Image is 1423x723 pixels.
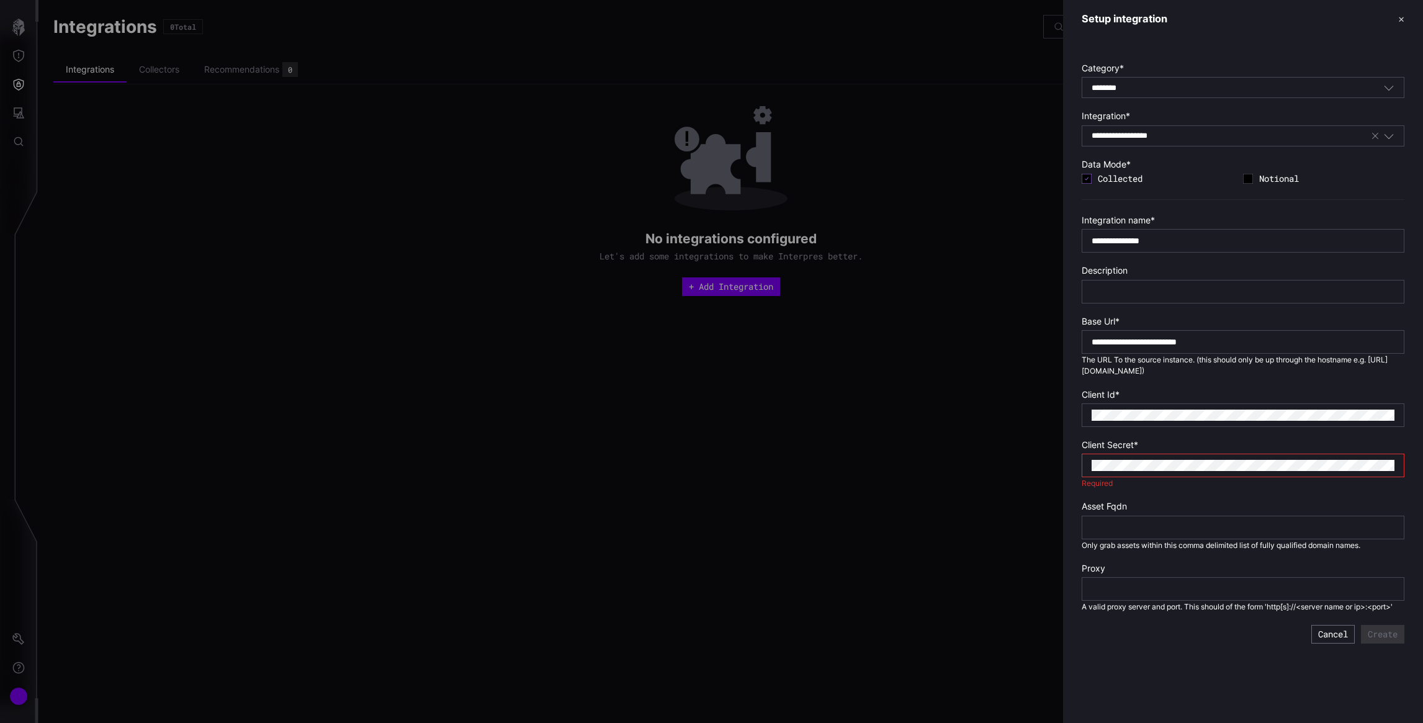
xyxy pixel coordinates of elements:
label: Integration name * [1082,215,1404,226]
label: Integration * [1082,110,1404,122]
button: Toggle options menu [1383,82,1394,93]
span: A valid proxy server and port. This should of the form 'http[s]://<server name or ip>:<port>' [1082,602,1393,611]
span: Notional [1259,173,1404,184]
span: The URL To the source instance. (this should only be up through the hostname e.g. [URL][DOMAIN_NA... [1082,355,1388,375]
label: Proxy [1082,563,1404,574]
span: Collected [1098,173,1243,184]
button: Toggle options menu [1383,130,1394,141]
span: Only grab assets within this comma delimited list of fully qualified domain names. [1082,541,1360,550]
button: Cancel [1311,625,1355,644]
h3: Setup integration [1082,12,1167,25]
label: Data Mode * [1082,159,1404,170]
label: Description [1082,265,1404,276]
label: Category * [1082,63,1404,74]
label: Asset Fqdn [1082,501,1404,512]
label: Client Id * [1082,389,1404,400]
label: Base Url * [1082,316,1404,327]
label: Client Secret * [1082,439,1404,451]
button: ✕ [1398,12,1404,25]
button: Clear selection [1370,130,1380,141]
button: Create [1361,625,1404,644]
span: Required [1082,478,1113,488]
